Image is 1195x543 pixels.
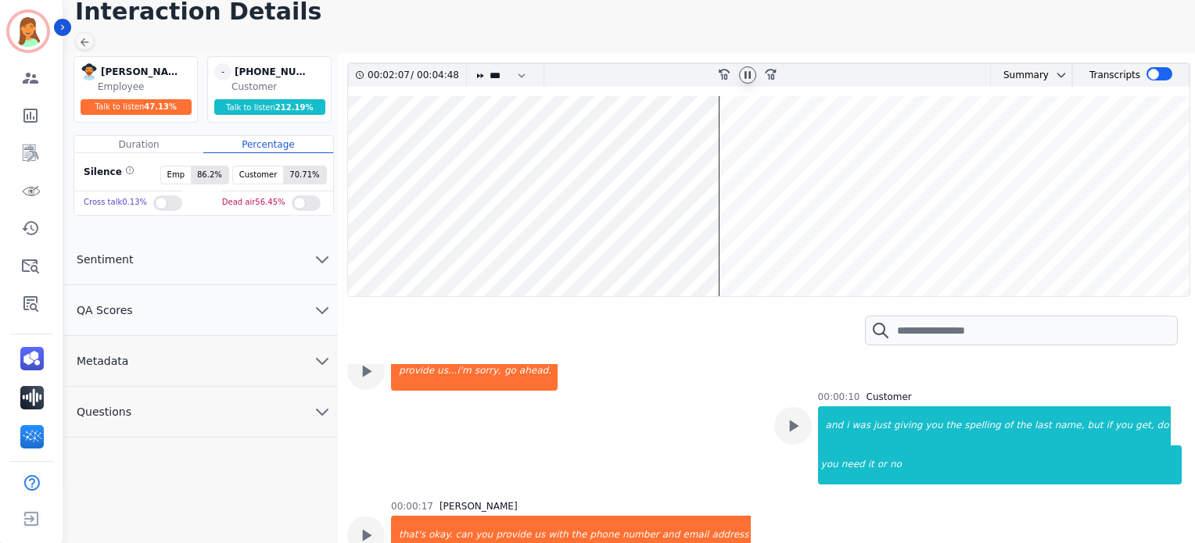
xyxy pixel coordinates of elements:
[235,63,313,80] div: [PHONE_NUMBER]
[391,500,433,513] div: 00:00:17
[1014,406,1033,445] div: the
[945,406,964,445] div: the
[963,406,1002,445] div: spelling
[1114,406,1134,445] div: you
[818,391,860,403] div: 00:00:10
[161,166,191,184] span: Emp
[214,63,231,80] span: -
[222,191,285,214] div: Dead air 56.45 %
[313,402,332,421] svg: chevron down
[81,99,192,115] div: Talk to listen
[1089,64,1140,87] div: Transcripts
[214,99,325,115] div: Talk to listen
[503,352,518,391] div: go
[867,391,912,403] div: Customer
[101,63,179,80] div: [PERSON_NAME]
[1134,406,1156,445] div: get,
[1086,406,1105,445] div: but
[867,445,876,484] div: it
[84,191,147,214] div: Cross talk 0.13 %
[64,353,141,369] span: Metadata
[64,285,338,336] button: QA Scores chevron down
[368,64,463,87] div: /
[368,64,411,87] div: 00:02:07
[313,301,332,320] svg: chevron down
[876,445,888,484] div: or
[518,352,558,391] div: ahead.
[1055,69,1068,81] svg: chevron down
[473,352,503,391] div: sorry,
[924,406,944,445] div: you
[203,136,332,153] div: Percentage
[888,445,1182,484] div: no
[144,102,177,111] span: 47.13 %
[233,166,284,184] span: Customer
[1156,406,1171,445] div: do
[64,387,338,438] button: Questions chevron down
[1003,406,1015,445] div: of
[191,166,228,184] span: 86.2 %
[64,302,145,318] span: QA Scores
[1053,406,1086,445] div: name,
[872,406,892,445] div: just
[313,250,332,269] svg: chevron down
[283,166,325,184] span: 70.71 %
[64,234,338,285] button: Sentiment chevron down
[1033,406,1053,445] div: last
[64,252,145,267] span: Sentiment
[393,352,436,391] div: provide
[840,445,867,484] div: need
[851,406,872,445] div: was
[275,103,314,112] span: 212.19 %
[436,352,473,391] div: us...i'm
[820,445,840,484] div: you
[64,336,338,387] button: Metadata chevron down
[1104,406,1114,445] div: if
[98,80,194,93] div: Employee
[81,166,135,184] div: Silence
[414,64,457,87] div: 00:04:48
[74,136,203,153] div: Duration
[991,64,1049,87] div: Summary
[231,80,328,93] div: Customer
[313,352,332,370] svg: chevron down
[820,406,845,445] div: and
[64,404,144,420] span: Questions
[1049,69,1068,81] button: chevron down
[440,500,518,513] div: [PERSON_NAME]
[845,406,850,445] div: i
[9,13,47,50] img: Bordered avatar
[892,406,924,445] div: giving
